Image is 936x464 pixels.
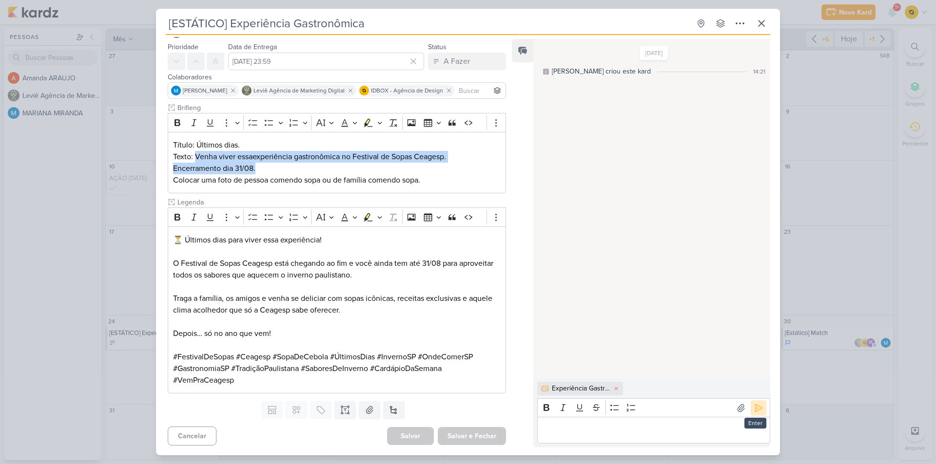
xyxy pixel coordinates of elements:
[371,86,443,95] span: IDBOX - Agência de Design
[173,351,501,386] p: #FestivalDeSopas #Ceagesp #SopaDeCebola #ÚltimosDias #InvernoSP #OndeComerSP #GastronomiaSP #Trad...
[537,398,770,417] div: Editor toolbar
[173,174,501,186] p: Colocar uma foto de pessoa comendo sopa ou de família comendo sopa.
[359,86,369,95] img: IDBOX - Agência de Design
[253,86,345,95] span: Leviê Agência de Marketing Digital
[457,85,504,96] input: Buscar
[168,72,506,82] div: Colaboradores
[444,56,470,67] div: A Fazer
[171,86,181,95] img: MARIANA MIRANDA
[552,383,610,393] div: Experiência Gastronômica.png
[168,132,506,194] div: Editor editing area: main
[744,418,766,428] div: Enter
[428,53,506,70] button: A Fazer
[253,152,446,162] span: experiência gastronômica no Festival de Sopas Ceagesp.
[173,151,501,163] p: Texto: Venha viver essa
[228,43,277,51] label: Data de Entrega
[168,226,506,393] div: Editor editing area: main
[183,86,227,95] span: [PERSON_NAME]
[173,234,501,246] p: ⏳ Últimos dias para viver essa experiência!
[228,53,424,70] input: Select a date
[168,427,216,445] button: Cancelar
[537,417,770,444] div: Editor editing area: main
[428,43,447,51] label: Status
[168,113,506,132] div: Editor toolbar
[173,328,501,339] p: Depois… só no ano que vem!
[166,15,690,32] input: Kard Sem Título
[173,246,501,281] p: O Festival de Sopas Ceagesp está chegando ao fim e você ainda tem até 31/08 para aproveitar todos...
[175,197,506,207] input: Texto sem título
[173,139,501,151] p: Título: Últimos dias.
[552,66,651,76] div: [PERSON_NAME] criou este kard
[753,67,765,76] div: 14:21
[175,103,506,113] input: Texto sem título
[242,86,252,95] img: Leviê Agência de Marketing Digital
[168,43,198,51] label: Prioridade
[168,207,506,226] div: Editor toolbar
[173,163,501,174] p: Encerramento dia 31/08.
[173,293,501,316] p: Traga a família, os amigos e venha se deliciar com sopas icônicas, receitas exclusivas e aquele c...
